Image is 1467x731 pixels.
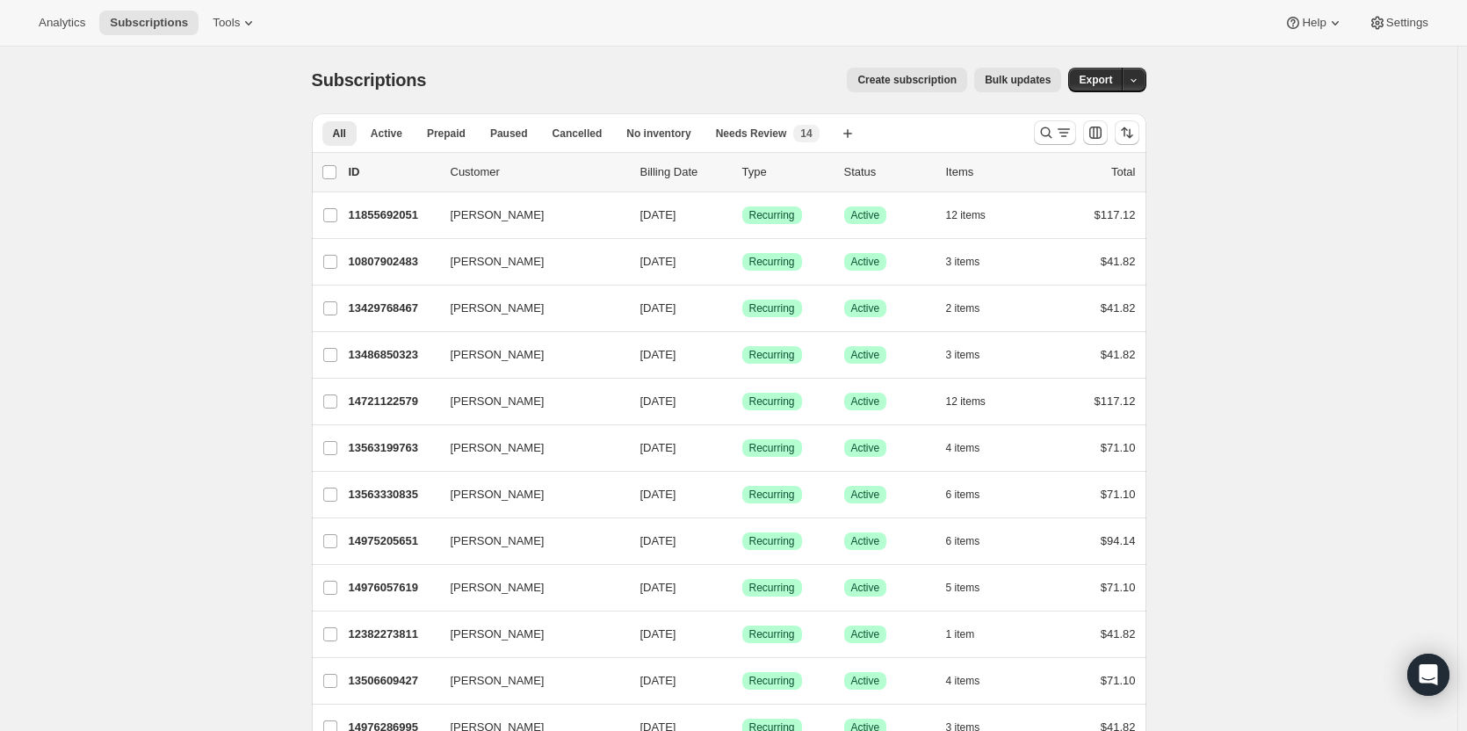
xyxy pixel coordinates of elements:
[213,16,240,30] span: Tools
[440,248,616,276] button: [PERSON_NAME]
[451,672,545,690] span: [PERSON_NAME]
[440,667,616,695] button: [PERSON_NAME]
[451,626,545,643] span: [PERSON_NAME]
[946,255,980,269] span: 3 items
[349,529,1136,554] div: 14975205651[PERSON_NAME][DATE]SuccessRecurringSuccessActive6 items$94.14
[640,534,676,547] span: [DATE]
[946,203,1005,228] button: 12 items
[110,16,188,30] span: Subscriptions
[39,16,85,30] span: Analytics
[640,581,676,594] span: [DATE]
[349,343,1136,367] div: 13486850323[PERSON_NAME][DATE]SuccessRecurringSuccessActive3 items$41.82
[1095,394,1136,408] span: $117.12
[1101,488,1136,501] span: $71.10
[349,300,437,317] p: 13429768467
[553,127,603,141] span: Cancelled
[834,121,862,146] button: Create new view
[974,68,1061,92] button: Bulk updates
[1101,255,1136,268] span: $41.82
[946,163,1034,181] div: Items
[349,203,1136,228] div: 11855692051[PERSON_NAME][DATE]SuccessRecurringSuccessActive12 items$117.12
[640,348,676,361] span: [DATE]
[1068,68,1123,92] button: Export
[985,73,1051,87] span: Bulk updates
[349,250,1136,274] div: 10807902483[PERSON_NAME][DATE]SuccessRecurringSuccessActive3 items$41.82
[1115,120,1139,145] button: Sort the results
[946,208,986,222] span: 12 items
[371,127,402,141] span: Active
[749,394,795,409] span: Recurring
[851,208,880,222] span: Active
[349,346,437,364] p: 13486850323
[349,669,1136,693] div: 13506609427[PERSON_NAME][DATE]SuccessRecurringSuccessActive4 items$71.10
[1095,208,1136,221] span: $117.12
[312,70,427,90] span: Subscriptions
[1386,16,1428,30] span: Settings
[716,127,787,141] span: Needs Review
[440,481,616,509] button: [PERSON_NAME]
[1034,120,1076,145] button: Search and filter results
[349,622,1136,647] div: 12382273811[PERSON_NAME][DATE]SuccessRecurringSuccessActive1 item$41.82
[946,581,980,595] span: 5 items
[946,436,1000,460] button: 4 items
[749,627,795,641] span: Recurring
[851,581,880,595] span: Active
[1302,16,1326,30] span: Help
[1407,654,1449,696] div: Open Intercom Messenger
[946,441,980,455] span: 4 items
[451,300,545,317] span: [PERSON_NAME]
[490,127,528,141] span: Paused
[1083,120,1108,145] button: Customize table column order and visibility
[440,294,616,322] button: [PERSON_NAME]
[749,255,795,269] span: Recurring
[451,439,545,457] span: [PERSON_NAME]
[851,488,880,502] span: Active
[1101,627,1136,641] span: $41.82
[333,127,346,141] span: All
[427,127,466,141] span: Prepaid
[349,163,1136,181] div: IDCustomerBilling DateTypeStatusItemsTotal
[851,348,880,362] span: Active
[1101,674,1136,687] span: $71.10
[946,296,1000,321] button: 2 items
[742,163,830,181] div: Type
[451,579,545,597] span: [PERSON_NAME]
[440,201,616,229] button: [PERSON_NAME]
[946,301,980,315] span: 2 items
[440,527,616,555] button: [PERSON_NAME]
[1101,441,1136,454] span: $71.10
[749,488,795,502] span: Recurring
[847,68,967,92] button: Create subscription
[946,534,980,548] span: 6 items
[349,579,437,597] p: 14976057619
[349,206,437,224] p: 11855692051
[349,672,437,690] p: 13506609427
[946,575,1000,600] button: 5 items
[640,674,676,687] span: [DATE]
[1274,11,1354,35] button: Help
[749,348,795,362] span: Recurring
[349,389,1136,414] div: 14721122579[PERSON_NAME][DATE]SuccessRecurringSuccessActive12 items$117.12
[749,441,795,455] span: Recurring
[749,534,795,548] span: Recurring
[946,627,975,641] span: 1 item
[640,255,676,268] span: [DATE]
[946,250,1000,274] button: 3 items
[451,393,545,410] span: [PERSON_NAME]
[451,486,545,503] span: [PERSON_NAME]
[440,620,616,648] button: [PERSON_NAME]
[1101,348,1136,361] span: $41.82
[349,436,1136,460] div: 13563199763[PERSON_NAME][DATE]SuccessRecurringSuccessActive4 items$71.10
[440,341,616,369] button: [PERSON_NAME]
[640,301,676,315] span: [DATE]
[1101,534,1136,547] span: $94.14
[851,441,880,455] span: Active
[440,574,616,602] button: [PERSON_NAME]
[1101,581,1136,594] span: $71.10
[749,581,795,595] span: Recurring
[844,163,932,181] p: Status
[640,441,676,454] span: [DATE]
[349,575,1136,600] div: 14976057619[PERSON_NAME][DATE]SuccessRecurringSuccessActive5 items$71.10
[946,343,1000,367] button: 3 items
[349,296,1136,321] div: 13429768467[PERSON_NAME][DATE]SuccessRecurringSuccessActive2 items$41.82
